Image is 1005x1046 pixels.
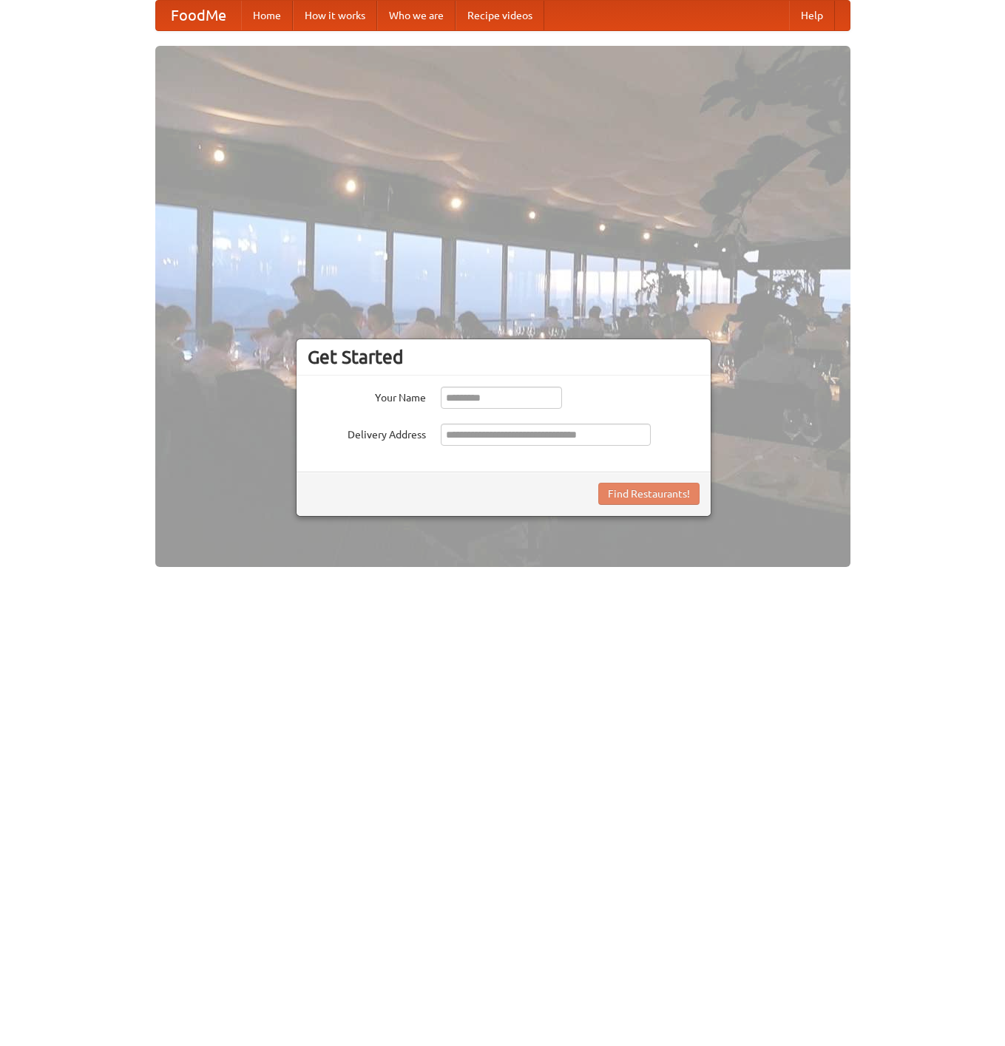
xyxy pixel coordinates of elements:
[241,1,293,30] a: Home
[308,387,426,405] label: Your Name
[456,1,544,30] a: Recipe videos
[308,346,700,368] h3: Get Started
[598,483,700,505] button: Find Restaurants!
[377,1,456,30] a: Who we are
[789,1,835,30] a: Help
[308,424,426,442] label: Delivery Address
[156,1,241,30] a: FoodMe
[293,1,377,30] a: How it works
